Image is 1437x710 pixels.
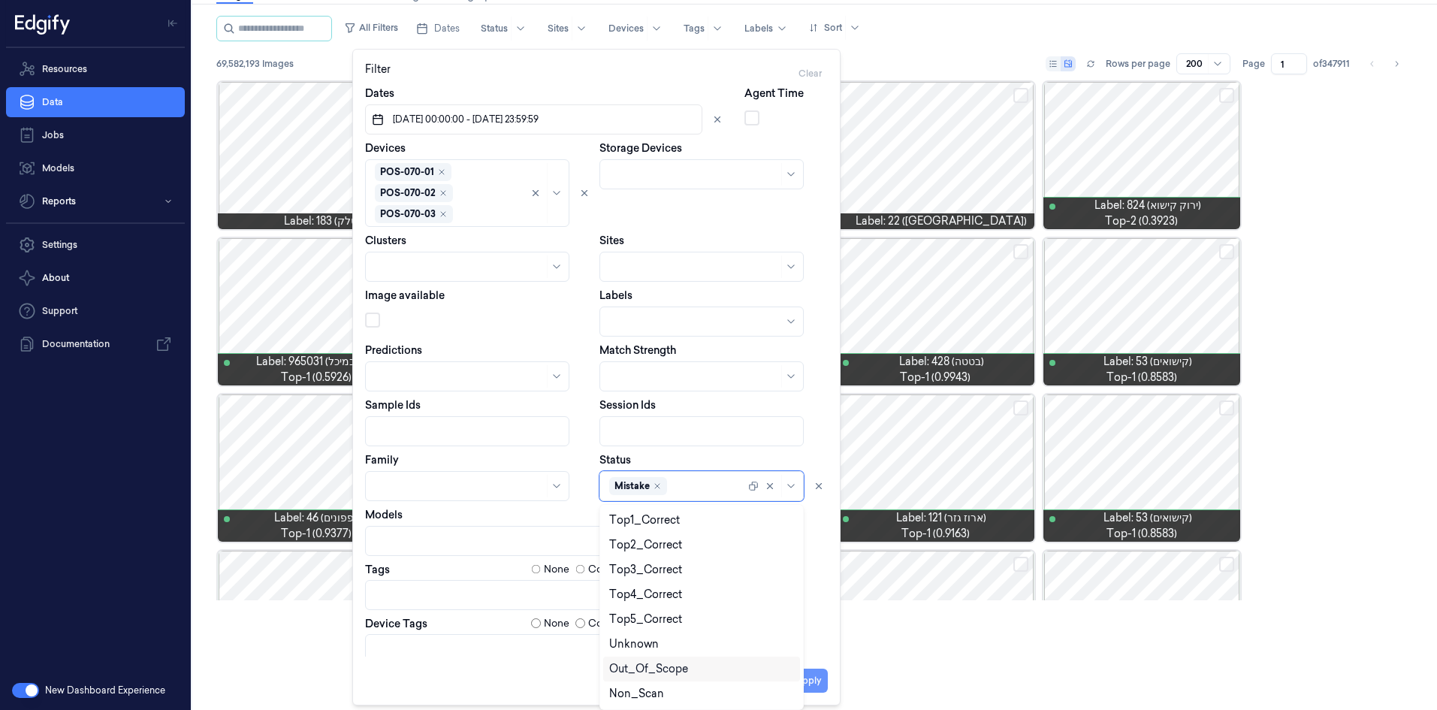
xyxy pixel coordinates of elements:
label: Status [599,452,631,467]
button: Go to next page [1386,53,1407,74]
a: Resources [6,54,185,84]
div: Remove ,POS-070-02 [439,189,448,198]
span: Label: 965031 (אבטיח במיכל) [256,354,389,370]
button: Toggle Navigation [161,11,185,35]
div: Top1_Correct [609,512,680,528]
div: Remove ,POS-070-01 [437,168,446,177]
a: Support [6,296,185,326]
span: 69,582,193 Images [216,57,294,71]
a: Jobs [6,120,185,150]
button: Select row [1219,88,1234,103]
label: Devices [365,140,406,156]
button: Apply [789,669,828,693]
span: top-1 (0.5926) [281,370,352,385]
button: Select row [1219,557,1234,572]
span: top-1 (0.8583) [1106,526,1177,542]
a: Settings [6,230,185,260]
span: of 347911 [1313,57,1350,71]
span: Label: 183 (סלק) [284,213,361,229]
label: Device Tags [365,618,427,629]
div: Remove ,Mistake [653,482,662,491]
label: Clusters [365,233,406,248]
div: Unknown [609,636,659,652]
label: Family [365,452,399,467]
span: Label: 53 (קישואים) [1103,354,1192,370]
div: POS-070-01 [380,165,434,179]
button: [DATE] 00:00:00 - [DATE] 23:59:59 [365,104,702,134]
label: None [544,616,569,631]
button: Select row [1013,400,1028,415]
span: Label: 428 (בטטה) [899,354,984,370]
div: POS-070-02 [380,186,436,200]
label: Sample Ids [365,397,421,412]
button: Dates [410,17,466,41]
span: top-2 (0.3923) [1105,213,1178,229]
button: Reports [6,186,185,216]
div: POS-070-03 [380,207,436,221]
label: Tags [365,564,390,575]
label: Models [365,507,403,522]
button: Select row [1219,400,1234,415]
button: About [6,263,185,293]
label: Session Ids [599,397,656,412]
button: Select row [1219,244,1234,259]
div: Non_Scan [609,686,664,702]
span: Label: 121 (ארוז גזר) [896,510,986,526]
label: Predictions [365,343,422,358]
span: Label: 46 (מלפפונים) [274,510,370,526]
button: Select row [1013,244,1028,259]
label: Dates [365,86,394,101]
span: [DATE] 00:00:00 - [DATE] 23:59:59 [390,113,539,126]
span: Label: 824 (ירוק קישוא) [1094,198,1201,213]
div: Top4_Correct [609,587,682,603]
button: Select row [1013,557,1028,572]
button: All Filters [338,16,404,40]
label: Labels [599,288,632,303]
nav: pagination [1362,53,1407,74]
div: Remove ,POS-070-03 [439,210,448,219]
label: Image available [365,288,445,303]
div: Top3_Correct [609,562,682,578]
label: Agent Time [744,86,804,101]
label: Sites [599,233,624,248]
span: Label: 22 ([GEOGRAPHIC_DATA]) [856,213,1027,229]
button: Select row [1013,88,1028,103]
label: Storage Devices [599,140,682,156]
label: Match Strength [599,343,676,358]
a: Documentation [6,329,185,359]
div: Filter [365,62,828,86]
div: Out_Of_Scope [609,661,688,677]
a: Models [6,153,185,183]
span: Label: 53 (קישואים) [1103,510,1192,526]
div: Mistake [614,479,650,493]
label: Contains any [588,616,650,631]
a: Data [6,87,185,117]
span: top-1 (0.8583) [1106,370,1177,385]
span: top-1 (0.9163) [901,526,970,542]
div: Top5_Correct [609,612,682,627]
div: Top2_Correct [609,537,682,553]
span: top-1 (0.9377) [281,526,352,542]
p: Rows per page [1106,57,1170,71]
span: top-1 (0.9943) [900,370,971,385]
span: Page [1242,57,1265,71]
label: None [544,562,569,577]
label: Contains any [588,562,650,577]
span: Dates [434,22,460,35]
